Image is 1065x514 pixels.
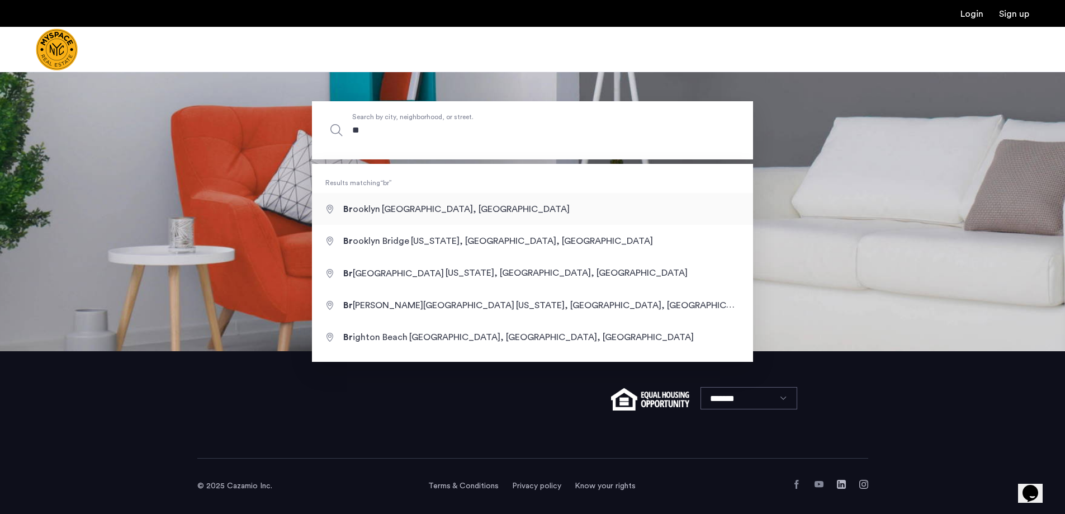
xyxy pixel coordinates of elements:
[343,269,446,278] span: [GEOGRAPHIC_DATA]
[343,301,353,310] span: Br
[343,205,353,214] span: Br
[411,237,653,246] span: [US_STATE], [GEOGRAPHIC_DATA], [GEOGRAPHIC_DATA]
[700,387,797,409] select: Language select
[382,205,570,214] span: [GEOGRAPHIC_DATA], [GEOGRAPHIC_DATA]
[343,205,382,214] span: ooklyn
[611,388,689,411] img: equal-housing.png
[343,237,353,246] span: Br
[343,269,353,278] span: Br
[428,480,499,492] a: Terms and conditions
[380,180,392,186] q: br
[446,269,688,278] span: [US_STATE], [GEOGRAPHIC_DATA], [GEOGRAPHIC_DATA]
[312,177,753,188] span: Results matching
[352,111,661,122] span: Search by city, neighborhood, or street.
[815,480,823,489] a: YouTube
[343,301,516,310] span: [PERSON_NAME][GEOGRAPHIC_DATA]
[960,10,983,18] a: Login
[343,333,409,342] span: ighton Beach
[1018,469,1054,503] iframe: chat widget
[512,480,561,492] a: Privacy policy
[197,482,272,490] span: © 2025 Cazamio Inc.
[312,101,753,159] input: Apartment Search
[343,333,353,342] span: Br
[859,480,868,489] a: Instagram
[837,480,846,489] a: LinkedIn
[792,480,801,489] a: Facebook
[36,29,78,70] a: Cazamio Logo
[999,10,1029,18] a: Registration
[36,29,78,70] img: logo
[516,300,758,310] span: [US_STATE], [GEOGRAPHIC_DATA], [GEOGRAPHIC_DATA]
[575,480,636,492] a: Know your rights
[343,237,411,246] span: ooklyn Bridge
[409,333,694,342] span: [GEOGRAPHIC_DATA], [GEOGRAPHIC_DATA], [GEOGRAPHIC_DATA]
